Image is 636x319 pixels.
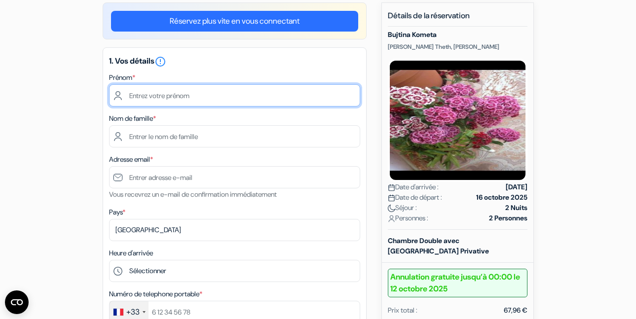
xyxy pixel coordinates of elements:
[109,166,360,188] input: Entrer adresse e-mail
[388,305,417,316] div: Prix total :
[126,306,140,318] div: +33
[388,192,442,203] span: Date de départ :
[388,213,428,223] span: Personnes :
[388,31,527,39] h5: Bujtina Kometa
[388,236,489,255] b: Chambre Double avec [GEOGRAPHIC_DATA] Privative
[109,289,202,299] label: Numéro de telephone portable
[109,84,360,106] input: Entrez votre prénom
[109,125,360,147] input: Entrer le nom de famille
[388,203,417,213] span: Séjour :
[111,11,358,32] a: Réservez plus vite en vous connectant
[489,213,527,223] strong: 2 Personnes
[109,113,156,124] label: Nom de famille
[388,215,395,222] img: user_icon.svg
[109,248,153,258] label: Heure d'arrivée
[109,207,125,217] label: Pays
[388,182,439,192] span: Date d'arrivée :
[154,56,166,68] i: error_outline
[505,203,527,213] strong: 2 Nuits
[476,192,527,203] strong: 16 octobre 2025
[388,43,527,51] p: [PERSON_NAME] Theth, [PERSON_NAME]
[109,72,135,83] label: Prénom
[506,182,527,192] strong: [DATE]
[388,194,395,202] img: calendar.svg
[109,154,153,165] label: Adresse email
[388,205,395,212] img: moon.svg
[388,269,527,297] b: Annulation gratuite jusqu’à 00:00 le 12 octobre 2025
[388,11,527,27] h5: Détails de la réservation
[504,305,527,316] div: 67,96 €
[154,56,166,66] a: error_outline
[388,184,395,191] img: calendar.svg
[5,290,29,314] button: Ouvrir le widget CMP
[109,56,360,68] h5: 1. Vos détails
[109,190,277,199] small: Vous recevrez un e-mail de confirmation immédiatement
